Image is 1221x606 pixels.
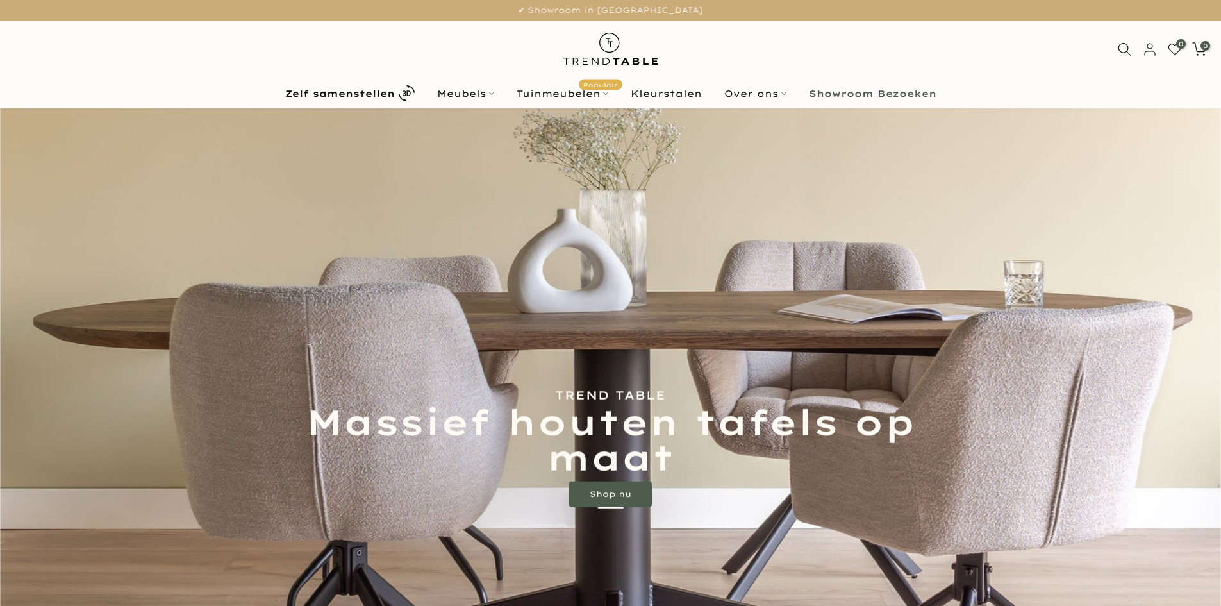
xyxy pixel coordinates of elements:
a: Showroom Bezoeken [797,86,947,101]
b: Showroom Bezoeken [809,89,936,98]
iframe: toggle-frame [1,541,65,605]
a: Kleurstalen [619,86,713,101]
img: trend-table [554,21,667,78]
b: Zelf samenstellen [285,89,395,98]
a: Shop nu [569,482,652,507]
a: Meubels [426,86,505,101]
a: 0 [1168,42,1182,56]
a: TuinmeubelenPopulair [505,86,619,101]
a: Over ons [713,86,797,101]
a: Zelf samenstellen [274,82,426,105]
p: ✔ Showroom in [GEOGRAPHIC_DATA] [16,3,1205,17]
span: Populair [579,79,622,90]
a: 0 [1192,42,1206,56]
span: 0 [1176,39,1186,49]
span: 0 [1200,41,1210,51]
